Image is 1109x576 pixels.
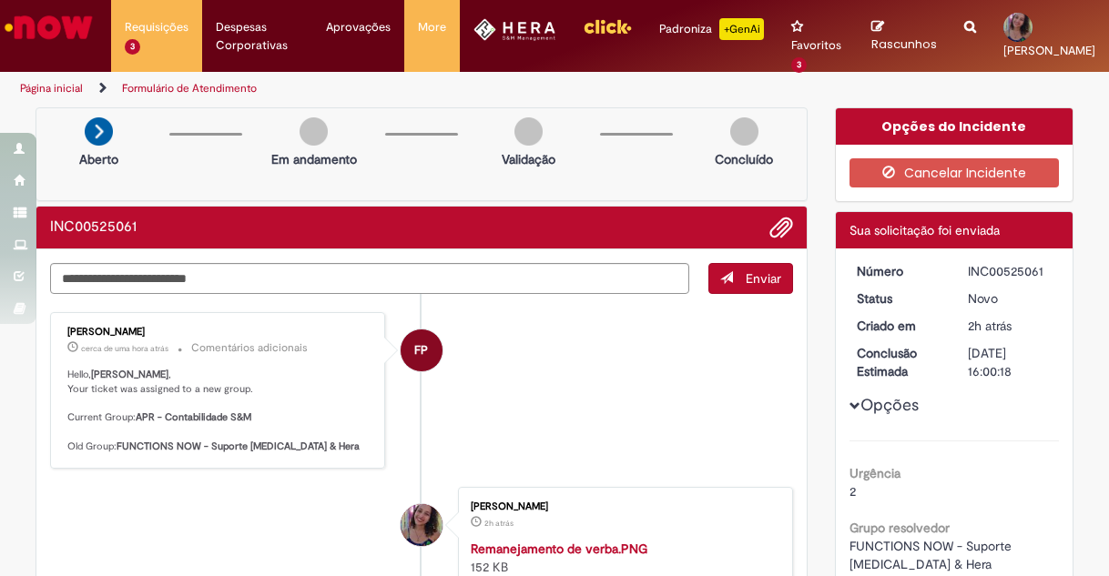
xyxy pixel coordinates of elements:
span: [PERSON_NAME] [1003,43,1095,58]
p: Concluído [715,150,773,168]
ul: Trilhas de página [14,72,726,106]
a: Remanejamento de verba.PNG [471,541,647,557]
img: click_logo_yellow_360x200.png [583,13,632,40]
b: Grupo resolvedor [850,520,950,536]
span: FUNCTIONS NOW - Suporte [MEDICAL_DATA] & Hera [850,538,1015,572]
div: [DATE] 16:00:18 [968,344,1053,380]
img: arrow-next.png [85,117,113,146]
div: Opções do Incidente [836,108,1073,145]
dt: Número [843,262,955,280]
span: FP [414,328,428,372]
dt: Conclusão Estimada [843,344,955,380]
span: 3 [125,39,140,55]
h2: INC00525061 Histórico de tíquete [50,219,137,236]
span: Enviar [746,270,781,287]
div: Felipe Petrocelli [401,329,443,371]
img: ServiceNow [2,9,96,45]
div: [PERSON_NAME] [67,327,371,338]
p: Aberto [79,150,118,168]
div: INC00525061 [968,262,1053,280]
b: [PERSON_NAME] [91,368,168,381]
p: Validação [502,150,555,168]
span: Requisições [125,18,188,36]
div: 29/09/2025 15:00:18 [968,317,1053,335]
img: img-circle-grey.png [730,117,758,146]
button: Cancelar Incidente [850,158,1060,187]
div: Novo [968,289,1053,308]
small: Comentários adicionais [191,340,308,356]
img: HeraLogo.png [473,18,556,41]
div: Cecilia Lourenco De Oliveira Macedo [401,504,443,546]
div: [PERSON_NAME] [471,501,774,512]
button: Adicionar anexos [769,216,793,239]
img: img-circle-grey.png [514,117,543,146]
time: 29/09/2025 15:09:44 [81,343,168,354]
span: 2h atrás [968,318,1012,334]
time: 29/09/2025 14:58:56 [484,518,514,529]
span: More [418,18,446,36]
span: 3 [791,57,807,73]
textarea: Digite sua mensagem aqui... [50,263,689,293]
span: Sua solicitação foi enviada [850,222,1000,238]
p: Hello, , Your ticket was assigned to a new group. Current Group: Old Group: [67,368,371,453]
time: 29/09/2025 15:00:18 [968,318,1012,334]
dt: Criado em [843,317,955,335]
dt: Status [843,289,955,308]
span: Aprovações [326,18,391,36]
button: Enviar [708,263,793,294]
img: img-circle-grey.png [300,117,328,146]
span: cerca de uma hora atrás [81,343,168,354]
span: 2h atrás [484,518,514,529]
a: Página inicial [20,81,83,96]
p: +GenAi [719,18,764,40]
b: Urgência [850,465,900,481]
a: Formulário de Atendimento [122,81,257,96]
a: Rascunhos [871,19,937,53]
span: Favoritos [791,36,841,55]
b: FUNCTIONS NOW - Suporte [MEDICAL_DATA] & Hera [117,440,360,453]
span: 2 [850,483,856,500]
div: Padroniza [659,18,764,40]
span: Rascunhos [871,35,937,53]
span: Despesas Corporativas [216,18,299,55]
div: 152 KB [471,540,774,576]
p: Em andamento [271,150,357,168]
b: APR - Contabilidade S&M [136,410,251,424]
